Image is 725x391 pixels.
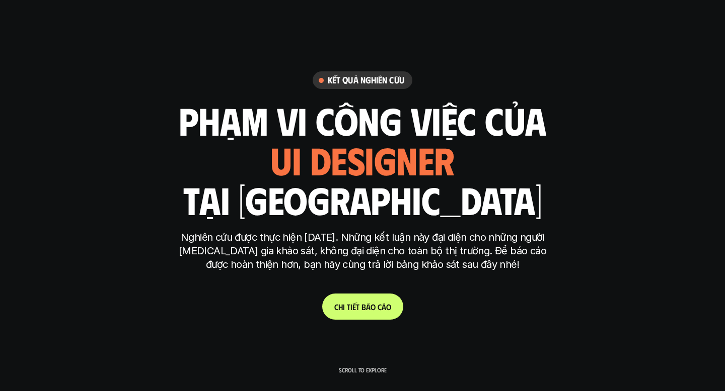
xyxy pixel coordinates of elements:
h6: Kết quả nghiên cứu [328,74,404,86]
span: i [350,302,352,312]
span: C [334,302,338,312]
p: Scroll to explore [339,366,387,373]
span: o [371,302,376,312]
span: h [338,302,343,312]
span: o [386,302,391,312]
span: i [343,302,345,312]
span: ế [352,302,356,312]
h1: tại [GEOGRAPHIC_DATA] [183,178,542,221]
span: á [382,302,386,312]
span: b [361,302,366,312]
a: Chitiếtbáocáo [322,294,403,320]
span: c [378,302,382,312]
span: t [356,302,359,312]
p: Nghiên cứu được thực hiện [DATE]. Những kết luận này đại diện cho những người [MEDICAL_DATA] gia ... [174,231,551,271]
span: t [347,302,350,312]
span: á [366,302,371,312]
h1: phạm vi công việc của [179,99,546,141]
